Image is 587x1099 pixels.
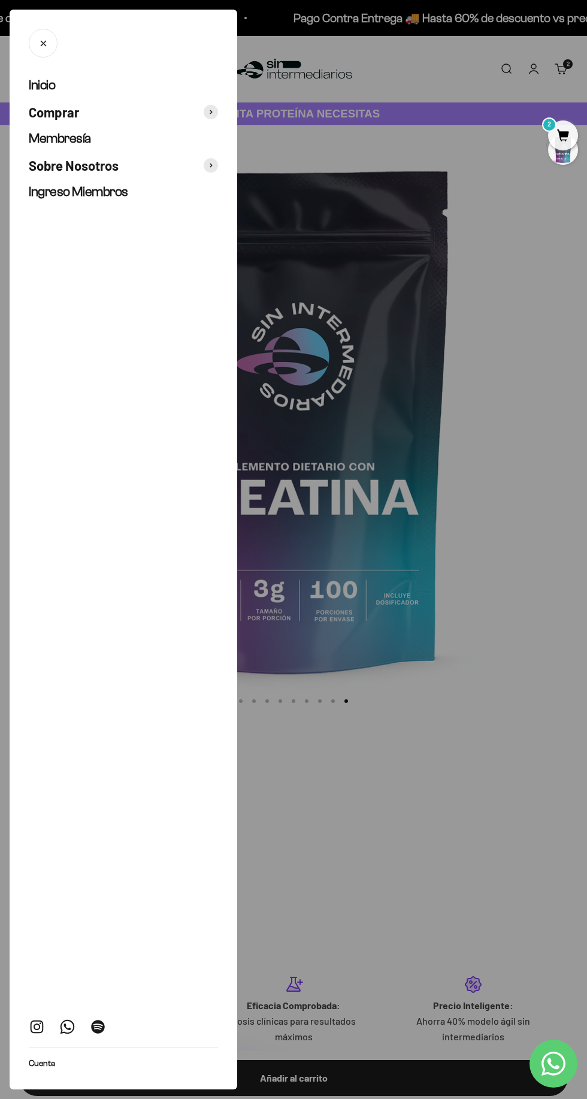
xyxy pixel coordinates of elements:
mark: 2 [542,117,556,132]
a: Síguenos en Instagram [29,1019,45,1035]
div: Un aval de expertos o estudios clínicos en la página. [14,57,248,89]
div: Un mensaje de garantía de satisfacción visible. [14,116,248,137]
button: Enviar [195,179,248,199]
a: Membresía [29,130,218,147]
span: Comprar [29,104,79,121]
a: Ingreso Miembros [29,183,218,201]
span: Enviar [196,179,247,199]
div: Más detalles sobre la fecha exacta de entrega. [14,92,248,113]
a: Síguenos en Spotify [90,1019,106,1035]
button: Sobre Nosotros [29,157,218,174]
span: Membresía [29,131,91,146]
button: Cerrar [29,29,58,58]
span: Sobre Nosotros [29,157,119,174]
button: Comprar [29,104,218,121]
div: La confirmación de la pureza de los ingredientes. [14,140,248,173]
a: Síguenos en WhatsApp [59,1019,75,1035]
span: Inicio [29,77,55,92]
span: Ingreso Miembros [29,184,128,199]
p: ¿Qué te daría la seguridad final para añadir este producto a tu carrito? [14,19,248,47]
a: 2 [548,130,578,143]
a: Cuenta [29,1057,55,1070]
a: Inicio [29,77,218,94]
